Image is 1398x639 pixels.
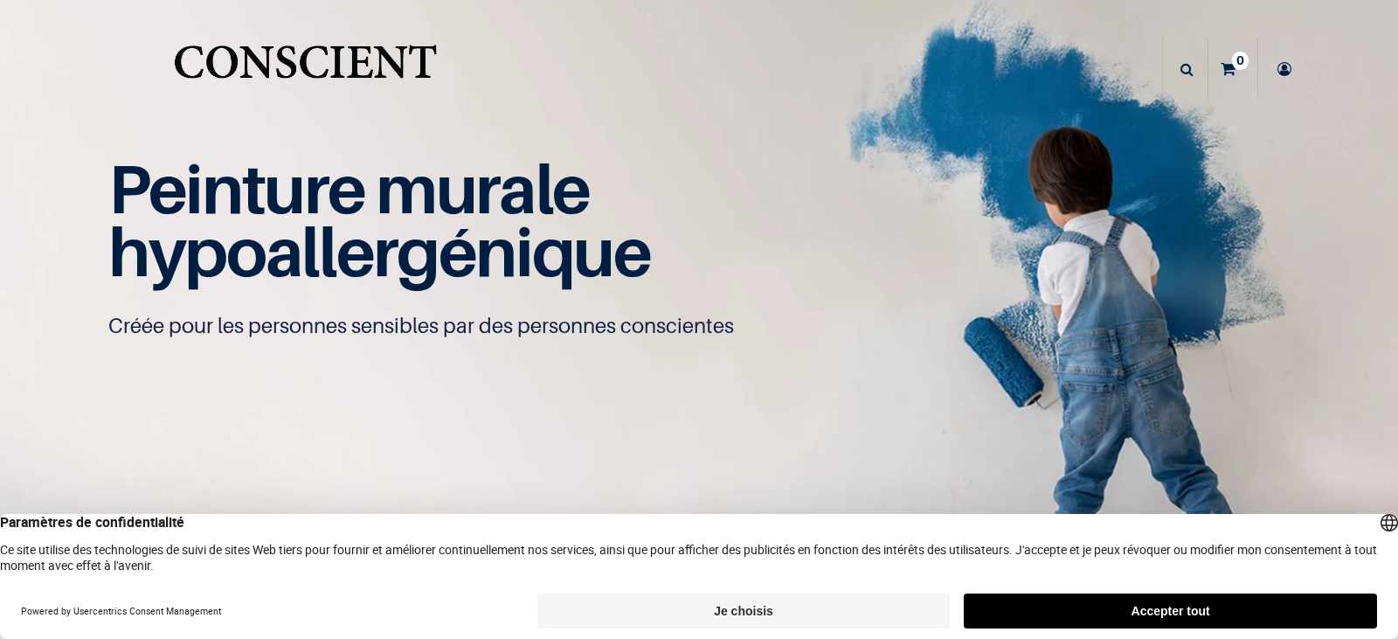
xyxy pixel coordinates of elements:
[170,35,440,104] img: Conscient
[108,211,651,292] span: hypoallergénique
[1208,38,1257,100] a: 0
[1232,52,1249,69] sup: 0
[108,312,1290,340] p: Créée pour les personnes sensibles par des personnes conscientes
[170,35,440,104] a: Logo of Conscient
[108,148,590,229] span: Peinture murale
